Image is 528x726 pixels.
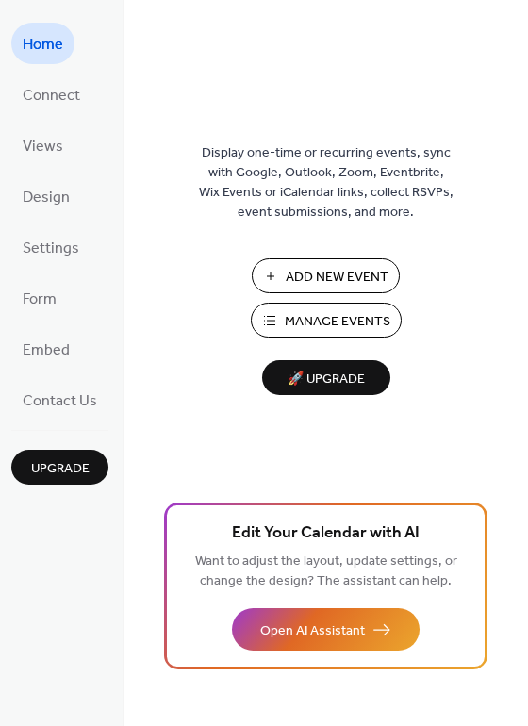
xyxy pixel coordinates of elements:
a: Form [11,277,68,319]
span: Display one-time or recurring events, sync with Google, Outlook, Zoom, Eventbrite, Wix Events or ... [199,143,454,223]
button: Manage Events [251,303,402,338]
span: Settings [23,234,79,264]
span: Add New Event [286,268,388,288]
a: Embed [11,328,81,370]
button: 🚀 Upgrade [262,360,390,395]
span: Design [23,183,70,213]
span: Views [23,132,63,162]
span: Embed [23,336,70,366]
button: Upgrade [11,450,108,485]
span: Manage Events [285,312,390,332]
a: Settings [11,226,91,268]
span: Want to adjust the layout, update settings, or change the design? The assistant can help. [195,549,457,594]
span: Edit Your Calendar with AI [232,520,420,547]
span: Home [23,30,63,60]
a: Views [11,124,74,166]
span: Open AI Assistant [260,621,365,641]
a: Home [11,23,74,64]
span: Upgrade [31,459,90,479]
a: Connect [11,74,91,115]
span: Contact Us [23,387,97,417]
button: Open AI Assistant [232,608,420,651]
button: Add New Event [252,258,400,293]
span: Form [23,285,57,315]
a: Contact Us [11,379,108,421]
a: Design [11,175,81,217]
span: Connect [23,81,80,111]
span: 🚀 Upgrade [273,367,379,392]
